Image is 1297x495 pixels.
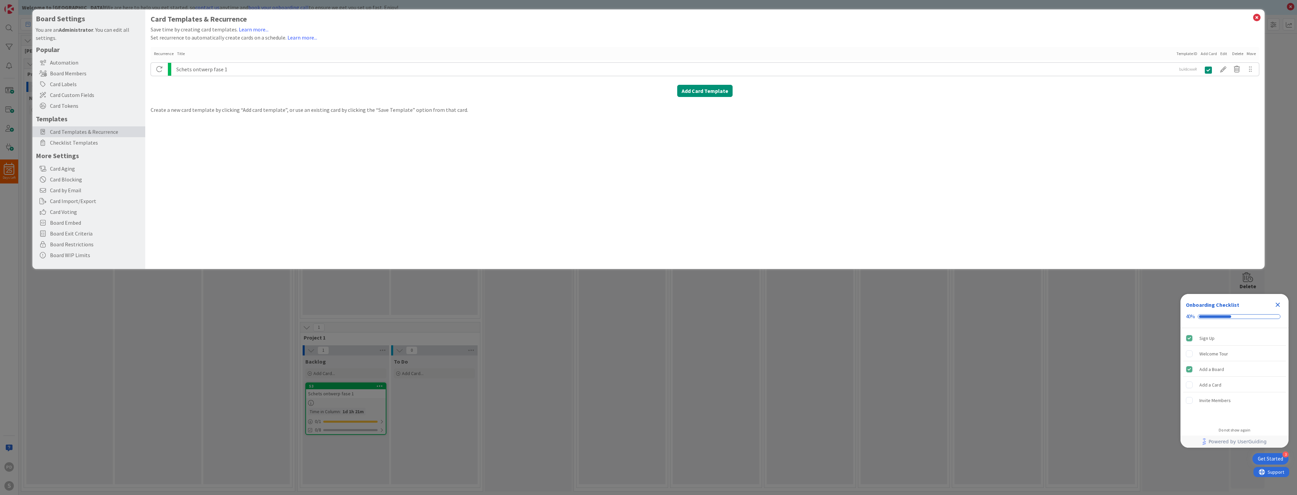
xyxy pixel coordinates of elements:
div: 40% [1186,314,1195,320]
div: 3 [1282,451,1289,457]
span: Card Templates & Recurrence [50,128,142,136]
button: Add Card Template [677,85,733,97]
span: Checklist Templates [50,139,142,147]
div: Add a Card [1199,381,1221,389]
div: Add a Card is incomplete. [1183,377,1286,392]
div: Checklist Container [1180,294,1289,448]
div: Welcome Tour is incomplete. [1183,346,1286,361]
div: Onboarding Checklist [1186,301,1239,309]
div: Invite Members [1199,396,1231,404]
div: Invite Members is incomplete. [1183,393,1286,408]
div: Add a Board is complete. [1183,362,1286,377]
span: Board Restrictions [50,240,142,248]
span: Support [14,1,31,9]
span: Board Exit Criteria [50,229,142,238]
div: Template ID [1176,51,1197,57]
div: Automation [32,57,145,68]
div: Do not show again [1219,427,1250,433]
div: Card Blocking [32,174,145,185]
div: Card Labels [32,79,145,90]
div: Title [177,51,1173,57]
div: Set recurrence to automatically create cards on a schedule. [151,33,1259,42]
span: Card Tokens [50,102,142,110]
h5: More Settings [36,151,142,160]
div: Recurrence [154,51,174,57]
h5: Popular [36,45,142,54]
div: Add Card [1201,51,1217,57]
div: Edit [1220,51,1229,57]
span: Card Custom Fields [50,91,142,99]
div: Board Members [32,68,145,79]
div: Delete [1232,51,1243,57]
div: Checklist progress: 40% [1186,314,1283,320]
div: Sign Up [1199,334,1215,342]
a: Powered by UserGuiding [1184,436,1285,448]
div: Card Aging [32,163,145,174]
div: Board WIP Limits [32,250,145,261]
div: Close Checklist [1272,299,1283,310]
a: Learn more... [287,34,317,41]
a: Learn more... [239,26,269,33]
div: You are an . You can edit all settings. [36,26,142,42]
div: Card Import/Export [32,196,145,206]
div: Checklist items [1180,328,1289,423]
div: Save time by creating card templates. [151,25,1259,33]
div: Schets ontwerp fase 1 [176,63,1174,76]
div: buk8cwwR [1176,63,1200,76]
h1: Card Templates & Recurrence [151,15,1259,23]
div: Open Get Started checklist, remaining modules: 3 [1252,453,1289,465]
h4: Board Settings [36,15,142,23]
div: Welcome Tour [1199,350,1228,358]
span: Board Embed [50,219,142,227]
div: Get Started [1258,455,1283,462]
div: Create a new card template by clicking “Add card template”, or use an existing card by clicking t... [151,106,1259,114]
div: Add a Board [1199,365,1224,373]
b: Administrator [59,26,93,33]
span: Card by Email [50,186,142,194]
div: Move [1247,51,1256,57]
div: Footer [1180,436,1289,448]
h5: Templates [36,115,142,123]
span: Powered by UserGuiding [1209,438,1267,446]
span: Card Voting [50,208,142,216]
div: Sign Up is complete. [1183,331,1286,346]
